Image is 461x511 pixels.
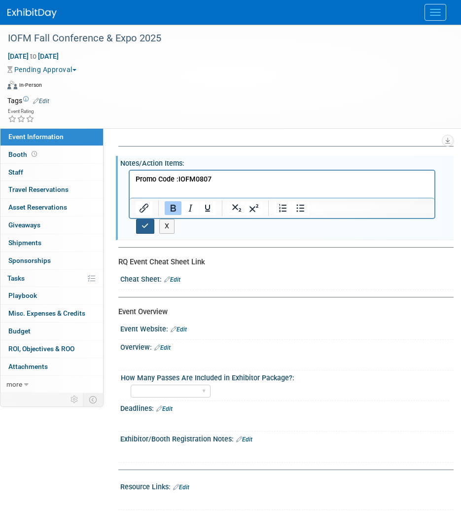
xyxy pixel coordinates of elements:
[0,217,103,234] a: Giveaways
[120,432,454,444] div: Exhibitor/Booth Registration Notes:
[0,287,103,304] a: Playbook
[4,30,441,47] div: IOFM Fall Conference & Expo 2025
[7,96,49,106] td: Tags
[182,201,199,215] button: Italic
[156,405,173,412] a: Edit
[0,358,103,375] a: Attachments
[275,201,291,215] button: Numbered list
[7,274,25,282] span: Tasks
[228,201,245,215] button: Subscript
[7,81,17,89] img: Format-Inperson.png
[236,436,252,443] a: Edit
[8,292,37,299] span: Playbook
[0,164,103,181] a: Staff
[8,168,23,176] span: Staff
[7,8,57,18] img: ExhibitDay
[120,340,454,353] div: Overview:
[120,322,454,334] div: Event Website:
[8,327,31,335] span: Budget
[8,363,48,370] span: Attachments
[121,370,449,383] div: How Many Passes Are Included in Exhibitor Package?:
[425,4,446,21] button: Menu
[118,307,446,317] div: Event Overview
[7,52,59,61] span: [DATE] [DATE]
[8,133,64,141] span: Event Information
[130,171,434,198] iframe: Rich Text Area
[118,257,446,267] div: RQ Event Cheat Sheet Link
[0,128,103,146] a: Event Information
[136,201,152,215] button: Insert/edit link
[8,203,67,211] span: Asset Reservations
[19,81,42,89] div: In-Person
[8,221,40,229] span: Giveaways
[29,52,38,60] span: to
[8,150,39,158] span: Booth
[0,199,103,216] a: Asset Reservations
[0,340,103,358] a: ROI, Objectives & ROO
[120,401,454,414] div: Deadlines:
[8,239,41,247] span: Shipments
[0,181,103,198] a: Travel Reservations
[0,323,103,340] a: Budget
[83,393,104,406] td: Toggle Event Tabs
[7,65,80,74] button: Pending Approval
[120,479,454,492] div: Resource Links:
[292,201,309,215] button: Bullet list
[159,219,175,233] button: X
[0,305,103,322] a: Misc. Expenses & Credits
[246,201,262,215] button: Superscript
[164,276,180,283] a: Edit
[0,252,103,269] a: Sponsorships
[8,345,74,353] span: ROI, Objectives & ROO
[171,326,187,333] a: Edit
[8,309,85,317] span: Misc. Expenses & Credits
[120,272,454,285] div: Cheat Sheet:
[173,484,189,491] a: Edit
[33,98,49,105] a: Edit
[66,393,83,406] td: Personalize Event Tab Strip
[8,185,69,193] span: Travel Reservations
[30,150,39,158] span: Booth not reserved yet
[8,256,51,264] span: Sponsorships
[0,234,103,252] a: Shipments
[165,201,181,215] button: Bold
[0,146,103,163] a: Booth
[8,109,35,114] div: Event Rating
[6,380,22,388] span: more
[154,344,171,351] a: Edit
[120,156,454,168] div: Notes/Action Items:
[0,270,103,287] a: Tasks
[199,201,216,215] button: Underline
[0,376,103,393] a: more
[7,79,449,94] div: Event Format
